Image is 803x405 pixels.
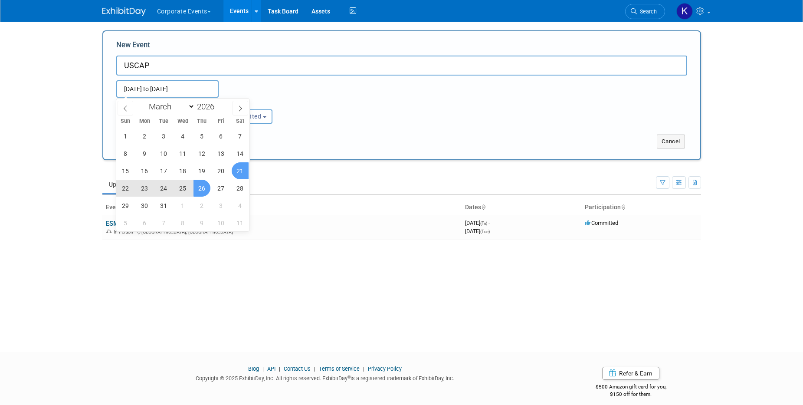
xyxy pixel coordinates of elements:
span: Tue [154,119,173,124]
span: March 12, 2026 [193,145,210,162]
span: April 6, 2026 [136,214,153,231]
span: April 11, 2026 [232,214,249,231]
span: | [312,365,318,372]
span: March 25, 2026 [174,180,191,197]
span: [DATE] [465,220,490,226]
span: Committed [585,220,618,226]
span: Thu [192,119,211,124]
span: March 7, 2026 [232,128,249,145]
th: Dates [462,200,581,215]
div: Attendance / Format: [116,98,200,109]
span: March 11, 2026 [174,145,191,162]
span: March 28, 2026 [232,180,249,197]
span: March 30, 2026 [136,197,153,214]
span: March 3, 2026 [155,128,172,145]
a: Sort by Participation Type [621,204,625,211]
span: | [260,365,266,372]
a: Refer & Earn [602,367,659,380]
span: April 1, 2026 [174,197,191,214]
span: Mon [135,119,154,124]
div: $150 off for them. [561,391,701,398]
span: Wed [173,119,192,124]
a: Contact Us [284,365,311,372]
span: March 26, 2026 [193,180,210,197]
img: Keirsten Davis [676,3,693,20]
span: April 5, 2026 [117,214,134,231]
span: March 23, 2026 [136,180,153,197]
span: - [488,220,490,226]
span: March 22, 2026 [117,180,134,197]
span: March 1, 2026 [117,128,134,145]
a: ESMO [106,220,123,227]
span: March 5, 2026 [193,128,210,145]
span: March 2, 2026 [136,128,153,145]
th: Event [102,200,462,215]
span: March 20, 2026 [213,162,229,179]
input: Year [195,102,221,112]
span: March 13, 2026 [213,145,229,162]
span: Fri [211,119,230,124]
a: API [267,365,275,372]
a: Upcoming1 [102,176,151,193]
span: April 3, 2026 [213,197,229,214]
span: Sun [116,119,135,124]
span: March 17, 2026 [155,162,172,179]
div: Copyright © 2025 ExhibitDay, Inc. All rights reserved. ExhibitDay is a registered trademark of Ex... [102,372,548,382]
input: Name of Trade Show / Conference [116,56,687,76]
span: March 16, 2026 [136,162,153,179]
span: March 8, 2026 [117,145,134,162]
img: ExhibitDay [102,7,146,16]
sup: ® [347,375,351,379]
span: (Tue) [480,229,490,234]
span: March 31, 2026 [155,197,172,214]
span: March 15, 2026 [117,162,134,179]
span: March 6, 2026 [213,128,229,145]
div: Participation: [213,98,298,109]
span: March 19, 2026 [193,162,210,179]
span: [DATE] [465,228,490,234]
span: April 2, 2026 [193,197,210,214]
span: March 29, 2026 [117,197,134,214]
span: March 24, 2026 [155,180,172,197]
a: Privacy Policy [368,365,402,372]
span: | [361,365,367,372]
a: Sort by Start Date [481,204,485,211]
span: (Fri) [480,221,487,226]
span: March 14, 2026 [232,145,249,162]
span: April 8, 2026 [174,214,191,231]
th: Participation [581,200,701,215]
span: March 10, 2026 [155,145,172,162]
label: New Event [116,40,150,53]
span: March 27, 2026 [213,180,229,197]
span: April 10, 2026 [213,214,229,231]
img: In-Person Event [106,229,111,234]
span: Sat [230,119,249,124]
div: [GEOGRAPHIC_DATA], [GEOGRAPHIC_DATA] [106,228,458,235]
select: Month [145,101,195,112]
span: April 7, 2026 [155,214,172,231]
span: March 21, 2026 [232,162,249,179]
button: Cancel [657,135,685,148]
span: In-Person [114,229,136,235]
a: Terms of Service [319,365,360,372]
span: March 18, 2026 [174,162,191,179]
div: $500 Amazon gift card for you, [561,378,701,398]
span: April 4, 2026 [232,197,249,214]
span: Search [637,8,657,15]
span: March 4, 2026 [174,128,191,145]
span: April 9, 2026 [193,214,210,231]
span: | [277,365,282,372]
input: Start Date - End Date [116,80,219,98]
span: March 9, 2026 [136,145,153,162]
a: Blog [248,365,259,372]
a: Search [625,4,665,19]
